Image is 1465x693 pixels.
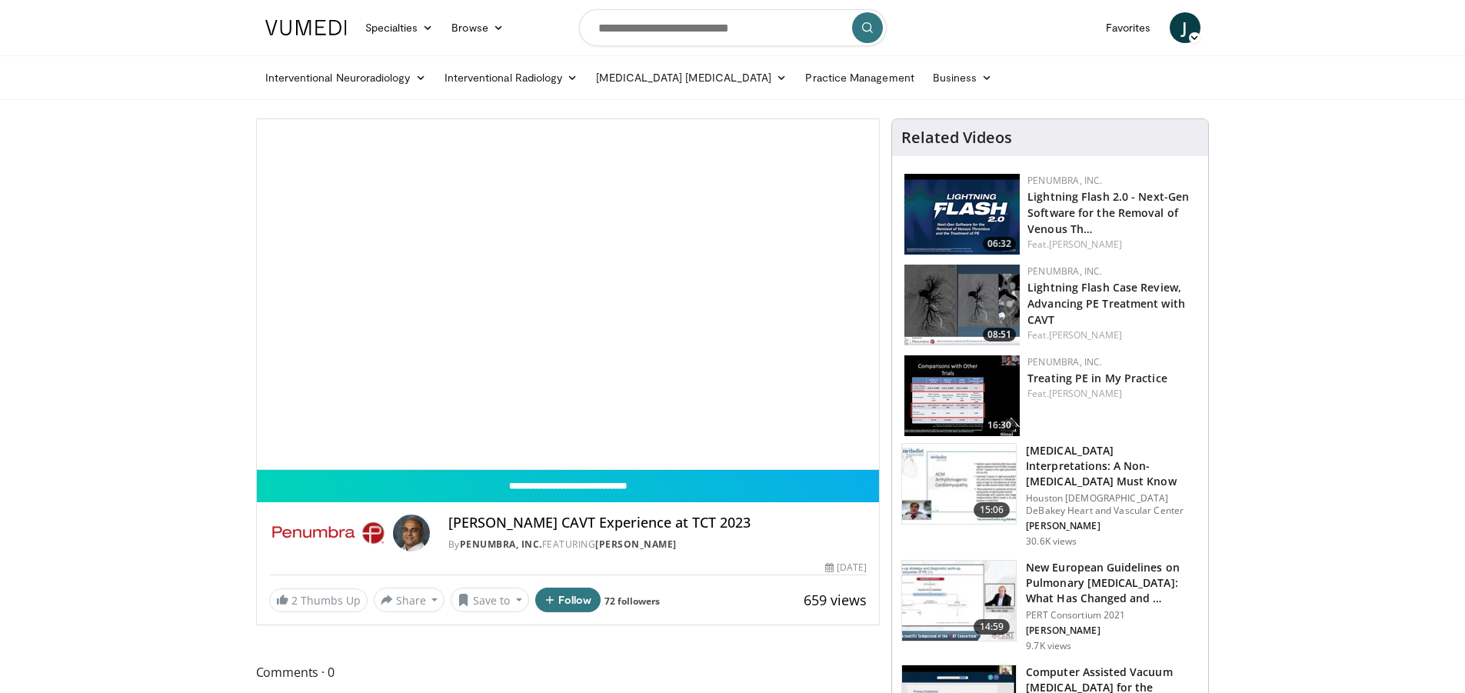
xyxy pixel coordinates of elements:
video-js: Video Player [257,119,880,470]
a: Browse [442,12,513,43]
h3: [MEDICAL_DATA] Interpretations: A Non-[MEDICAL_DATA] Must Know [1026,443,1199,489]
img: VuMedi Logo [265,20,347,35]
a: Interventional Neuroradiology [256,62,435,93]
h4: Related Videos [901,128,1012,147]
a: J [1170,12,1200,43]
div: Feat. [1027,387,1196,401]
a: [PERSON_NAME] [1049,238,1122,251]
a: Penumbra, Inc. [1027,355,1102,368]
a: 08:51 [904,265,1020,345]
div: Feat. [1027,238,1196,252]
a: 72 followers [604,595,660,608]
span: 2 [291,593,298,608]
a: [PERSON_NAME] [595,538,677,551]
p: 9.7K views [1026,640,1071,652]
span: 08:51 [983,328,1016,342]
img: Avatar [393,515,430,551]
div: By FEATURING [448,538,867,551]
img: 59f69555-d13b-4130-aa79-5b0c1d5eebbb.150x105_q85_crop-smart_upscale.jpg [902,444,1016,524]
a: Penumbra, Inc. [1027,265,1102,278]
a: 16:30 [904,355,1020,436]
a: [PERSON_NAME] [1049,387,1122,400]
p: 30.6K views [1026,535,1077,548]
button: Share [374,588,445,612]
a: Lightning Flash Case Review, Advancing PE Treatment with CAVT [1027,280,1185,327]
span: 659 views [804,591,867,609]
a: Specialties [356,12,443,43]
a: Lightning Flash 2.0 - Next-Gen Software for the Removal of Venous Th… [1027,189,1189,236]
button: Follow [535,588,601,612]
input: Search topics, interventions [579,9,887,46]
span: 16:30 [983,418,1016,432]
a: 2 Thumbs Up [269,588,368,612]
h4: [PERSON_NAME] CAVT Experience at TCT 2023 [448,515,867,531]
p: [PERSON_NAME] [1026,625,1199,637]
span: Comments 0 [256,662,881,682]
h3: New European Guidelines on Pulmonary [MEDICAL_DATA]: What Has Changed and … [1026,560,1199,606]
p: PERT Consortium 2021 [1026,609,1199,621]
a: [MEDICAL_DATA] [MEDICAL_DATA] [587,62,796,93]
a: Treating PE in My Practice [1027,371,1167,385]
span: 15:06 [974,502,1011,518]
a: Business [924,62,1002,93]
img: Penumbra, Inc. [269,515,387,551]
a: Penumbra, Inc. [1027,174,1102,187]
a: Interventional Radiology [435,62,588,93]
a: Favorites [1097,12,1160,43]
span: 14:59 [974,619,1011,635]
div: [DATE] [825,561,867,575]
div: Feat. [1027,328,1196,342]
a: Practice Management [796,62,923,93]
img: b119fdce-6c1f-484e-afaa-d717d567d2d8.150x105_q85_crop-smart_upscale.jpg [904,265,1020,345]
img: e908fd42-4414-4b38-ab89-4e1b3c99a32c.png.150x105_q85_crop-smart_upscale.png [904,174,1020,255]
a: 14:59 New European Guidelines on Pulmonary [MEDICAL_DATA]: What Has Changed and … PERT Consortium... [901,560,1199,652]
button: Save to [451,588,529,612]
img: 724b9d15-a1e9-416c-b297-d4d87ca26e3d.150x105_q85_crop-smart_upscale.jpg [904,355,1020,436]
a: Penumbra, Inc. [460,538,542,551]
img: 0c0338ca-5dd8-4346-a5ad-18bcc17889a0.150x105_q85_crop-smart_upscale.jpg [902,561,1016,641]
a: 15:06 [MEDICAL_DATA] Interpretations: A Non-[MEDICAL_DATA] Must Know Houston [DEMOGRAPHIC_DATA] D... [901,443,1199,548]
a: 06:32 [904,174,1020,255]
span: 06:32 [983,237,1016,251]
p: [PERSON_NAME] [1026,520,1199,532]
a: [PERSON_NAME] [1049,328,1122,342]
p: Houston [DEMOGRAPHIC_DATA] DeBakey Heart and Vascular Center [1026,492,1199,517]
